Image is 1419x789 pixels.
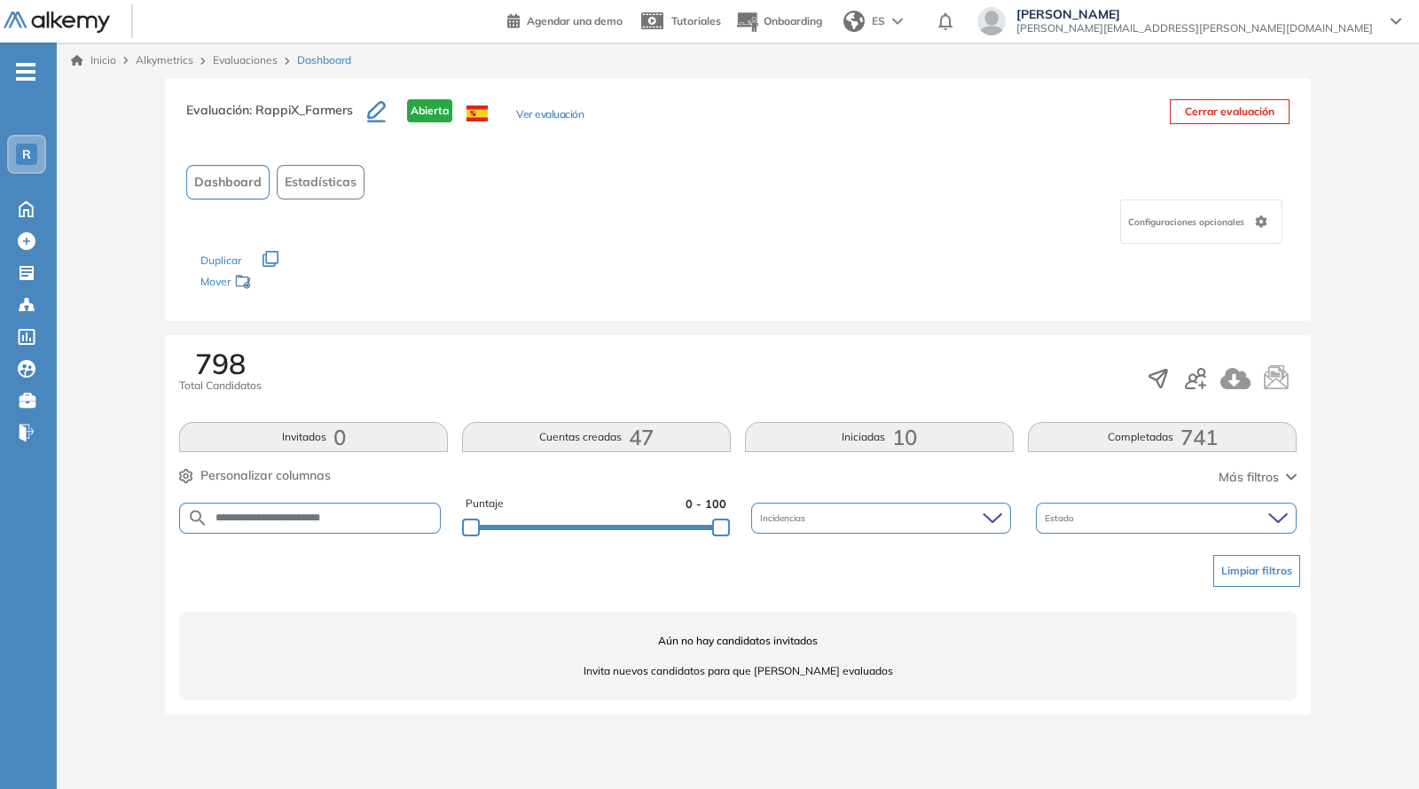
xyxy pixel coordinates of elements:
span: Personalizar columnas [200,466,331,485]
span: Tutoriales [671,14,721,27]
span: 0 - 100 [686,496,726,512]
img: ESP [466,105,488,121]
span: Estadísticas [285,173,357,191]
span: Incidencias [760,512,809,525]
a: Agendar una demo [507,9,623,30]
button: Personalizar columnas [179,466,331,485]
div: Configuraciones opcionales [1120,199,1282,244]
span: Agendar una demo [527,14,623,27]
img: world [843,11,865,32]
a: Inicio [71,52,116,68]
span: Dashboard [194,173,262,191]
span: Dashboard [297,52,351,68]
img: SEARCH_ALT [187,507,208,529]
button: Estadísticas [277,165,365,199]
span: Aún no hay candidatos invitados [179,633,1297,649]
h3: Evaluación [186,99,367,137]
button: Ver evaluación [516,106,584,125]
button: Completadas741 [1028,422,1297,452]
span: Configuraciones opcionales [1128,215,1248,229]
div: Mover [200,267,378,300]
button: Cerrar evaluación [1170,99,1290,124]
span: [PERSON_NAME] [1016,7,1373,21]
span: 798 [195,349,246,378]
button: Invitados0 [179,422,448,452]
span: R [22,147,31,161]
div: Estado [1036,503,1297,534]
span: Total Candidatos [179,378,262,394]
i: - [16,70,35,74]
img: arrow [892,18,903,25]
span: Puntaje [466,496,504,512]
span: Onboarding [764,14,822,27]
a: Evaluaciones [213,53,278,66]
span: Alkymetrics [136,53,193,66]
div: Incidencias [751,503,1012,534]
span: Duplicar [200,254,241,267]
button: Más filtros [1219,468,1297,487]
span: Invita nuevos candidatos para que [PERSON_NAME] evaluados [179,663,1297,679]
span: Estado [1045,512,1078,525]
button: Onboarding [735,3,822,41]
span: Más filtros [1219,468,1279,487]
button: Limpiar filtros [1213,555,1300,587]
button: Dashboard [186,165,270,199]
button: Cuentas creadas47 [462,422,731,452]
span: ES [872,13,885,29]
span: : RappiX_Farmers [249,102,353,118]
img: Logo [4,12,110,34]
button: Iniciadas10 [745,422,1014,452]
span: Abierta [407,99,452,122]
span: [PERSON_NAME][EMAIL_ADDRESS][PERSON_NAME][DOMAIN_NAME] [1016,21,1373,35]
